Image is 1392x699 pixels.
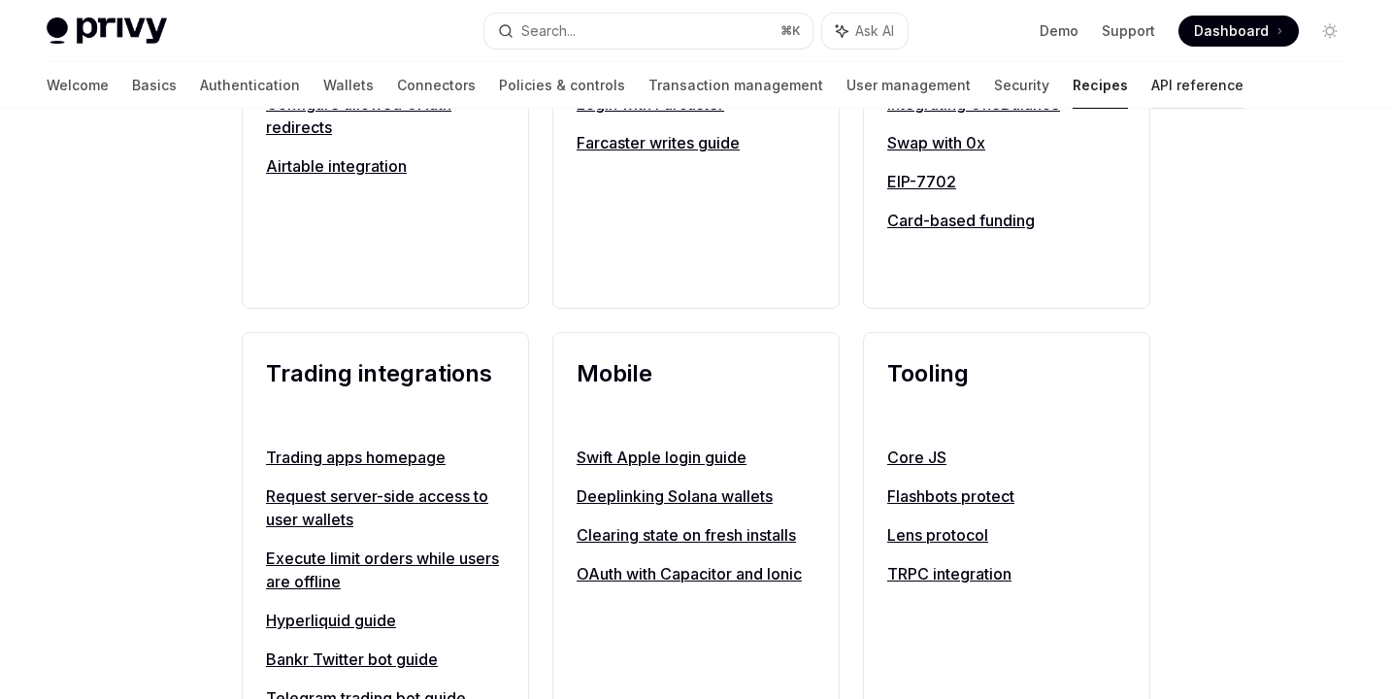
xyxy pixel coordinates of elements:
a: OAuth with Capacitor and Ionic [577,562,815,585]
a: Demo [1040,21,1078,41]
a: Flashbots protect [887,484,1126,508]
span: Ask AI [855,21,894,41]
span: Dashboard [1194,21,1269,41]
span: ⌘ K [780,23,801,39]
div: Search... [521,19,576,43]
a: Dashboard [1178,16,1299,47]
a: Connectors [397,62,476,109]
a: Core JS [887,446,1126,469]
a: Swap with 0x [887,131,1126,154]
a: Request server-side access to user wallets [266,484,505,531]
button: Ask AI [822,14,908,49]
a: Recipes [1073,62,1128,109]
a: Basics [132,62,177,109]
a: Farcaster writes guide [577,131,815,154]
a: Wallets [323,62,374,109]
a: Execute limit orders while users are offline [266,547,505,593]
a: Clearing state on fresh installs [577,523,815,547]
h2: Trading integrations [266,356,505,426]
a: Deeplinking Solana wallets [577,484,815,508]
a: Card-based funding [887,209,1126,232]
a: Security [994,62,1049,109]
a: Policies & controls [499,62,625,109]
a: Support [1102,21,1155,41]
a: Authentication [200,62,300,109]
a: Welcome [47,62,109,109]
button: Toggle dark mode [1314,16,1345,47]
button: Search...⌘K [484,14,812,49]
a: Lens protocol [887,523,1126,547]
a: EIP-7702 [887,170,1126,193]
h2: Mobile [577,356,815,426]
a: Bankr Twitter bot guide [266,648,505,671]
img: light logo [47,17,167,45]
a: Configure allowed OAuth redirects [266,92,505,139]
h2: Tooling [887,356,1126,426]
a: TRPC integration [887,562,1126,585]
a: Trading apps homepage [266,446,505,469]
a: User management [846,62,971,109]
a: Transaction management [648,62,823,109]
a: Airtable integration [266,154,505,178]
a: API reference [1151,62,1243,109]
a: Hyperliquid guide [266,609,505,632]
a: Swift Apple login guide [577,446,815,469]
